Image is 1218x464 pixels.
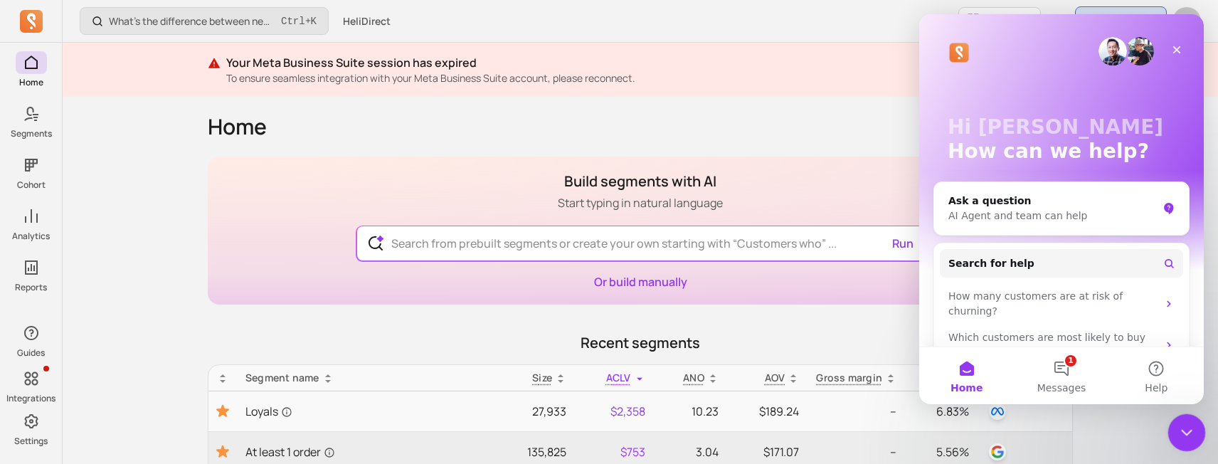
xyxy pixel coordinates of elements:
button: What’s the difference between new signups and new customers?Ctrl+K [80,7,329,35]
p: Gross margin [816,371,882,385]
p: 27,933 [504,403,566,420]
p: 5.56% [913,443,969,460]
span: + [281,14,317,28]
a: At least 1 order [245,443,487,460]
button: Guides [16,319,47,362]
span: ANO [683,371,704,384]
p: Home [19,77,43,88]
a: Or build manually [594,274,687,290]
p: Analytics [12,231,50,242]
p: $171.07 [736,443,800,460]
p: What’s the difference between new signups and new customers? [109,14,275,28]
input: Search from prebuilt segments or create your own starting with “Customers who” ... [380,226,901,260]
a: Loyals [245,403,487,420]
img: google [989,443,1006,460]
p: 3.04 [662,443,719,460]
span: Loyals [245,403,292,420]
p: -- [816,403,896,420]
button: Toggle dark mode [1044,7,1072,36]
button: HeliDirect [334,9,399,34]
p: Cohort [17,179,46,191]
span: At least 1 order [245,443,335,460]
p: Recent segments [208,333,1073,353]
img: avatar [1172,7,1201,36]
p: $753 [583,443,645,460]
button: google [986,441,1009,463]
p: Start typing in natural language [558,194,723,211]
kbd: Ctrl [281,14,305,28]
span: HeliDirect [343,14,391,28]
p: 135,825 [504,443,566,460]
p: Segments [11,128,52,139]
p: Reports [15,282,47,293]
p: 6.83% [913,403,969,420]
span: ACLV [606,371,631,384]
p: 10.23 [662,403,719,420]
button: Run [886,229,919,258]
button: facebook [986,400,1009,423]
p: Integrations [6,393,55,404]
button: Toggle favorite [217,443,228,460]
p: $189.24 [736,403,800,420]
p: AOV [765,371,785,385]
img: facebook [989,403,1006,420]
h1: Home [208,114,1073,139]
p: Your Meta Business Suite session has expired [226,54,938,71]
button: Earn $200 [958,7,1041,36]
span: Size [532,371,552,384]
iframe: Intercom live chat [919,14,1204,404]
kbd: K [311,16,317,27]
p: -- [816,443,896,460]
button: 4 files ready [1075,6,1167,36]
div: Segment name [245,371,487,385]
h1: Build segments with AI [558,172,723,191]
p: Settings [14,436,48,447]
p: $2,358 [583,403,645,420]
button: Toggle favorite [217,403,228,420]
p: To ensure seamless integration with your Meta Business Suite account, please reconnect. [226,71,938,85]
iframe: Intercom live chat [1168,414,1206,452]
p: Guides [17,347,45,359]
